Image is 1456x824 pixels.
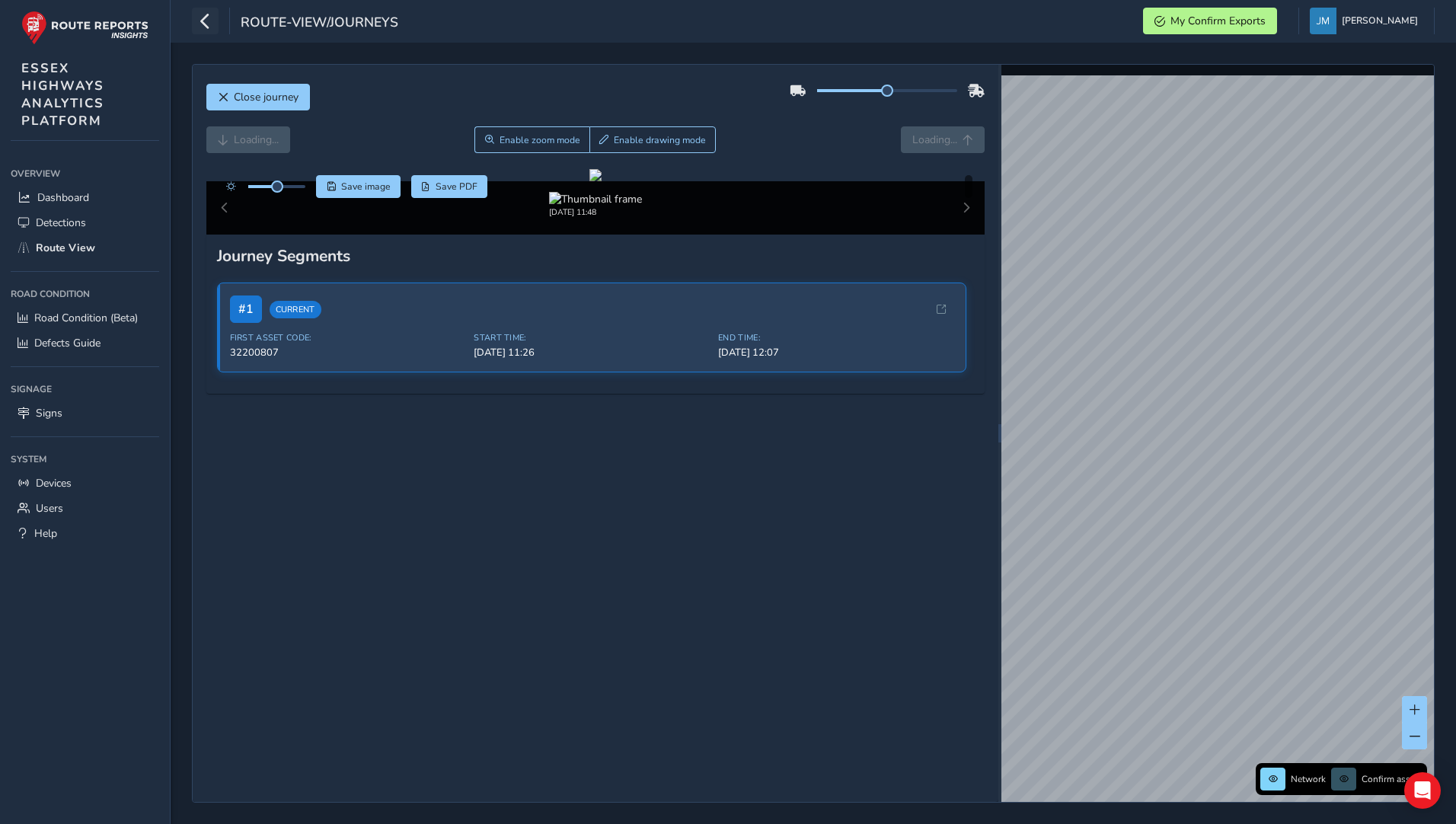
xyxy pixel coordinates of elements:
span: route-view/journeys [241,13,398,34]
span: Signs [36,406,62,420]
div: Journey Segments [217,245,975,267]
button: PDF [411,175,488,198]
span: Devices [36,476,72,490]
div: System [11,448,159,471]
span: Detections [36,216,86,230]
img: Thumbnail frame [549,192,642,206]
button: Zoom [474,126,589,153]
a: Route View [11,235,159,260]
div: [DATE] 11:48 [549,206,642,218]
span: Confirm assets [1362,773,1422,785]
span: Close journey [234,90,299,104]
span: Defects Guide [34,336,101,350]
a: Defects Guide [11,331,159,356]
span: [DATE] 11:26 [474,346,709,359]
button: Close journey [206,84,310,110]
span: 32200807 [230,346,465,359]
span: Route View [36,241,95,255]
a: Dashboard [11,185,159,210]
div: Overview [11,162,159,185]
span: Dashboard [37,190,89,205]
span: [DATE] 12:07 [718,346,953,359]
a: Devices [11,471,159,496]
span: Enable zoom mode [500,134,580,146]
a: Help [11,521,159,546]
button: Draw [589,126,717,153]
span: My Confirm Exports [1170,14,1266,28]
span: Help [34,526,57,541]
span: Users [36,501,63,516]
a: Road Condition (Beta) [11,305,159,331]
div: Open Intercom Messenger [1404,772,1441,809]
img: diamond-layout [1310,8,1336,34]
span: Enable drawing mode [614,134,706,146]
button: Save [316,175,401,198]
span: First Asset Code: [230,332,465,343]
a: Detections [11,210,159,235]
button: My Confirm Exports [1143,8,1277,34]
span: Current [270,301,321,318]
span: Start Time: [474,332,709,343]
div: Road Condition [11,283,159,305]
span: # 1 [230,295,262,323]
button: [PERSON_NAME] [1310,8,1423,34]
span: ESSEX HIGHWAYS ANALYTICS PLATFORM [21,59,104,129]
a: Signs [11,401,159,426]
img: rr logo [21,11,148,45]
span: Network [1291,773,1326,785]
a: Users [11,496,159,521]
span: Road Condition (Beta) [34,311,138,325]
span: [PERSON_NAME] [1342,8,1418,34]
div: Signage [11,378,159,401]
span: End Time: [718,332,953,343]
span: Save image [341,180,391,193]
span: Save PDF [436,180,477,193]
